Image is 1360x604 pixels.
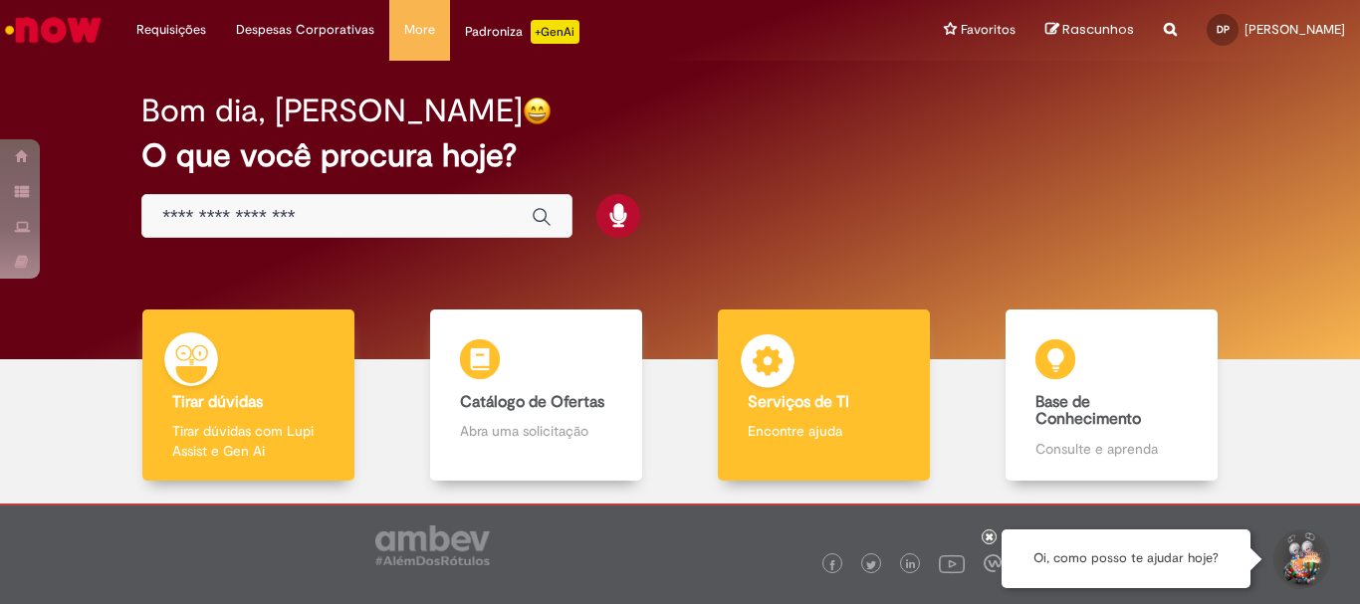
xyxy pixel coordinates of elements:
a: Rascunhos [1045,21,1134,40]
div: Oi, como posso te ajudar hoje? [1002,529,1250,588]
span: [PERSON_NAME] [1245,21,1345,38]
span: More [404,20,435,40]
span: Despesas Corporativas [236,20,374,40]
img: logo_footer_linkedin.png [906,559,916,571]
span: Favoritos [961,20,1016,40]
h2: Bom dia, [PERSON_NAME] [141,94,523,128]
a: Tirar dúvidas Tirar dúvidas com Lupi Assist e Gen Ai [105,309,392,482]
h2: O que você procura hoje? [141,138,1219,173]
p: Encontre ajuda [748,421,899,441]
p: Consulte e aprenda [1035,439,1187,459]
b: Base de Conhecimento [1035,392,1141,430]
img: logo_footer_youtube.png [939,550,965,576]
p: Abra uma solicitação [460,421,611,441]
img: logo_footer_ambev_rotulo_gray.png [375,525,490,565]
img: logo_footer_twitter.png [866,560,876,570]
a: Base de Conhecimento Consulte e aprenda [968,309,1255,482]
div: Padroniza [465,20,579,44]
img: ServiceNow [2,10,105,50]
img: logo_footer_workplace.png [984,554,1002,572]
b: Catálogo de Ofertas [460,392,604,412]
img: happy-face.png [523,97,552,125]
p: Tirar dúvidas com Lupi Assist e Gen Ai [172,421,324,461]
span: Requisições [136,20,206,40]
img: logo_footer_facebook.png [827,560,837,570]
a: Serviços de TI Encontre ajuda [680,309,968,482]
p: +GenAi [531,20,579,44]
button: Iniciar Conversa de Suporte [1270,529,1330,589]
b: Serviços de TI [748,392,849,412]
span: Rascunhos [1062,20,1134,39]
b: Tirar dúvidas [172,392,263,412]
span: DP [1217,23,1230,36]
a: Catálogo de Ofertas Abra uma solicitação [392,309,680,482]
